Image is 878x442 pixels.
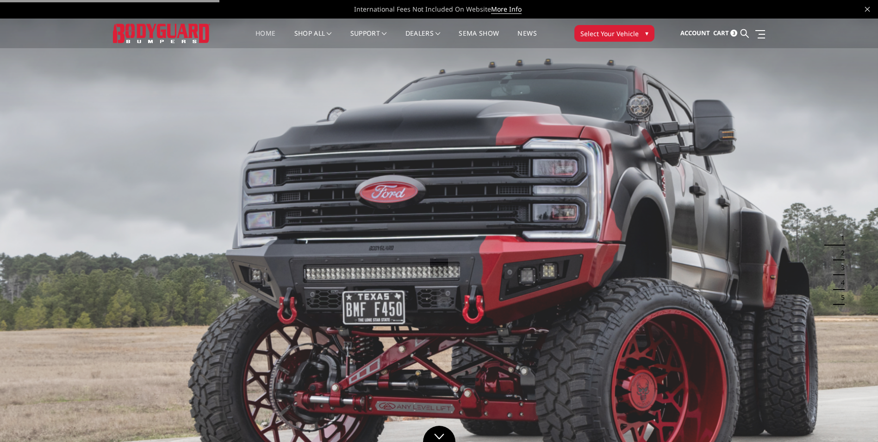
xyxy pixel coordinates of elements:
[645,28,648,38] span: ▾
[680,21,710,46] a: Account
[730,30,737,37] span: 3
[459,30,499,48] a: SEMA Show
[423,426,455,442] a: Click to Down
[574,25,654,42] button: Select Your Vehicle
[580,29,639,38] span: Select Your Vehicle
[350,30,387,48] a: Support
[713,21,737,46] a: Cart 3
[405,30,441,48] a: Dealers
[835,231,845,246] button: 1 of 5
[517,30,536,48] a: News
[491,5,522,14] a: More Info
[680,29,710,37] span: Account
[835,290,845,305] button: 5 of 5
[294,30,332,48] a: shop all
[835,246,845,260] button: 2 of 5
[113,24,210,43] img: BODYGUARD BUMPERS
[255,30,275,48] a: Home
[713,29,729,37] span: Cart
[835,275,845,290] button: 4 of 5
[835,260,845,275] button: 3 of 5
